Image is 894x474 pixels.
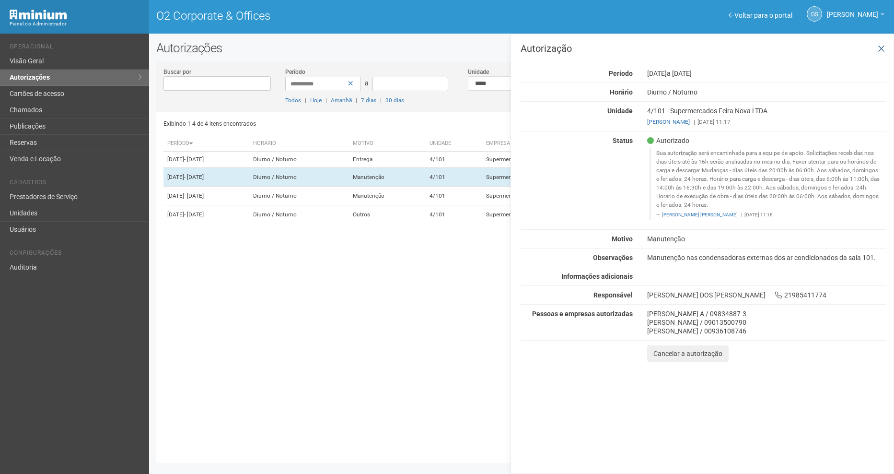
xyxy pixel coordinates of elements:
[482,136,658,152] th: Empresa
[647,345,729,362] button: Cancelar a autorização
[163,117,519,131] div: Exibindo 1-4 de 4 itens encontrados
[349,187,426,205] td: Manutenção
[305,97,306,104] span: |
[640,88,894,96] div: Diurno / Noturno
[647,327,886,335] div: [PERSON_NAME] / 00936108746
[163,136,249,152] th: Período
[647,136,689,145] span: Autorizado
[249,168,349,187] td: Diurno / Noturno
[10,20,142,28] div: Painel do Administrador
[482,187,658,205] td: Supermercados Feira Nova LTDA
[380,97,382,104] span: |
[163,168,249,187] td: [DATE]
[285,68,305,76] label: Período
[482,152,658,168] td: Supermercados Feira Nova LTDA
[163,68,191,76] label: Buscar por
[365,79,369,87] span: a
[607,107,633,115] strong: Unidade
[285,97,301,104] a: Todos
[521,44,886,53] h3: Autorização
[10,249,142,260] li: Configurações
[647,118,886,126] div: [DATE] 11:17
[184,211,204,218] span: - [DATE]
[356,97,357,104] span: |
[561,273,633,280] strong: Informações adicionais
[593,254,633,261] strong: Observações
[667,70,692,77] span: a [DATE]
[640,291,894,299] div: [PERSON_NAME] DOS [PERSON_NAME] 21985411774
[156,10,514,22] h1: O2 Corporate & Offices
[184,192,204,199] span: - [DATE]
[532,310,633,318] strong: Pessoas e empresas autorizadas
[184,174,204,180] span: - [DATE]
[156,41,887,55] h2: Autorizações
[163,152,249,168] td: [DATE]
[349,205,426,224] td: Outros
[468,68,489,76] label: Unidade
[827,1,878,18] span: Gabriela Souza
[741,212,742,217] span: |
[640,69,894,78] div: [DATE]
[10,10,67,20] img: Minium
[426,205,483,224] td: 4/101
[331,97,352,104] a: Amanhã
[10,179,142,189] li: Cadastros
[647,309,886,318] div: [PERSON_NAME] A / 09834887-3
[325,97,327,104] span: |
[163,205,249,224] td: [DATE]
[184,156,204,163] span: - [DATE]
[650,147,886,220] blockquote: Sua autorização será encaminhada para a equipe de apoio. Solicitações recebidas nos dias úteis at...
[662,212,738,217] a: [PERSON_NAME] [PERSON_NAME]
[249,152,349,168] td: Diurno / Noturno
[349,152,426,168] td: Entrega
[613,137,633,144] strong: Status
[361,97,376,104] a: 7 dias
[349,168,426,187] td: Manutenção
[593,291,633,299] strong: Responsável
[827,12,884,20] a: [PERSON_NAME]
[807,6,822,22] a: GS
[640,107,894,126] div: 4/101 - Supermercados Feira Nova LTDA
[647,118,690,125] a: [PERSON_NAME]
[426,136,483,152] th: Unidade
[310,97,322,104] a: Hoje
[349,136,426,152] th: Motivo
[385,97,404,104] a: 30 dias
[426,168,483,187] td: 4/101
[694,118,695,125] span: |
[426,187,483,205] td: 4/101
[163,187,249,205] td: [DATE]
[612,235,633,243] strong: Motivo
[610,88,633,96] strong: Horário
[249,205,349,224] td: Diurno / Noturno
[426,152,483,168] td: 4/101
[647,318,886,327] div: [PERSON_NAME] / 09013500790
[656,212,881,218] footer: [DATE] 11:18
[640,253,894,262] div: Manutenção nas condensadoras externas dos ar condicionados da sala 101.
[640,235,894,243] div: Manutenção
[609,70,633,77] strong: Período
[10,43,142,53] li: Operacional
[249,136,349,152] th: Horário
[482,168,658,187] td: Supermercados Feira Nova LTDA
[482,205,658,224] td: Supermercados Feira Nova LTDA
[729,12,792,19] a: Voltar para o portal
[249,187,349,205] td: Diurno / Noturno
